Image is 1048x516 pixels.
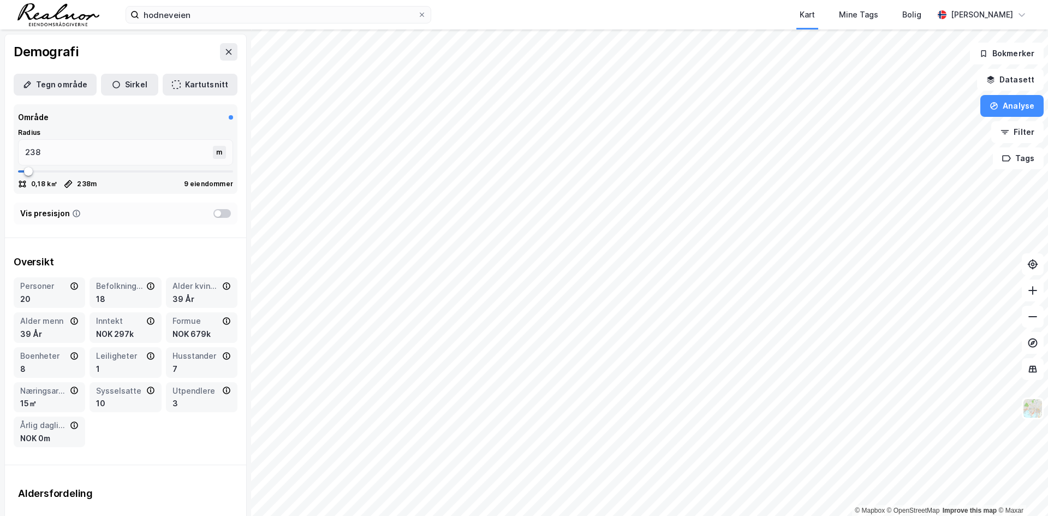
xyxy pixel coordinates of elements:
div: 7 [172,363,231,376]
div: 0,18 k㎡ [31,180,57,188]
div: Oversikt [14,256,237,269]
div: 20 [20,293,79,306]
button: Analyse [980,95,1044,117]
img: realnor-logo.934646d98de889bb5806.png [17,3,99,26]
div: NOK 297k [96,328,154,341]
button: Datasett [977,69,1044,91]
div: 3 [172,397,231,410]
div: Alder menn [20,315,68,328]
input: Søk på adresse, matrikkel, gårdeiere, leietakere eller personer [139,7,418,23]
input: m [19,140,215,165]
div: Bolig [902,8,921,21]
div: 39 År [20,328,79,341]
div: Inntekt [96,315,144,328]
div: Næringsareal [20,384,68,398]
div: 18 [96,293,154,306]
div: 10 [96,397,154,410]
div: Mine Tags [839,8,878,21]
div: [PERSON_NAME] [951,8,1013,21]
div: Personer [20,280,68,293]
button: Sirkel [101,74,158,96]
div: Kontrollprogram for chat [993,464,1048,516]
div: NOK 679k [172,328,231,341]
div: Radius [18,128,233,137]
div: Område [18,111,49,124]
iframe: Chat Widget [993,464,1048,516]
div: 39 År [172,293,231,306]
div: m [213,146,226,159]
div: Befolkning dagtid [96,280,144,293]
div: Aldersfordeling [18,487,233,500]
div: 15㎡ [20,397,79,410]
div: Sysselsatte [96,384,144,398]
a: Improve this map [943,507,997,514]
div: Demografi [14,43,78,61]
div: Boenheter [20,349,68,363]
img: Z [1022,398,1043,419]
button: Bokmerker [970,43,1044,64]
div: Leiligheter [96,349,144,363]
div: Årlig dagligvareforbruk [20,419,68,432]
div: 9 eiendommer [184,180,233,188]
a: Mapbox [855,507,885,514]
div: 238 m [77,180,97,188]
div: NOK 0m [20,432,79,445]
button: Tegn område [14,74,97,96]
button: Kartutsnitt [163,74,237,96]
div: Utpendlere [172,384,220,398]
div: Formue [172,315,220,328]
div: 8 [20,363,79,376]
a: OpenStreetMap [887,507,940,514]
div: Alder kvinner [172,280,220,293]
div: 1 [96,363,154,376]
div: Husstander [172,349,220,363]
button: Filter [991,121,1044,143]
button: Tags [993,147,1044,169]
div: Kart [800,8,815,21]
div: Vis presisjon [20,207,70,220]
